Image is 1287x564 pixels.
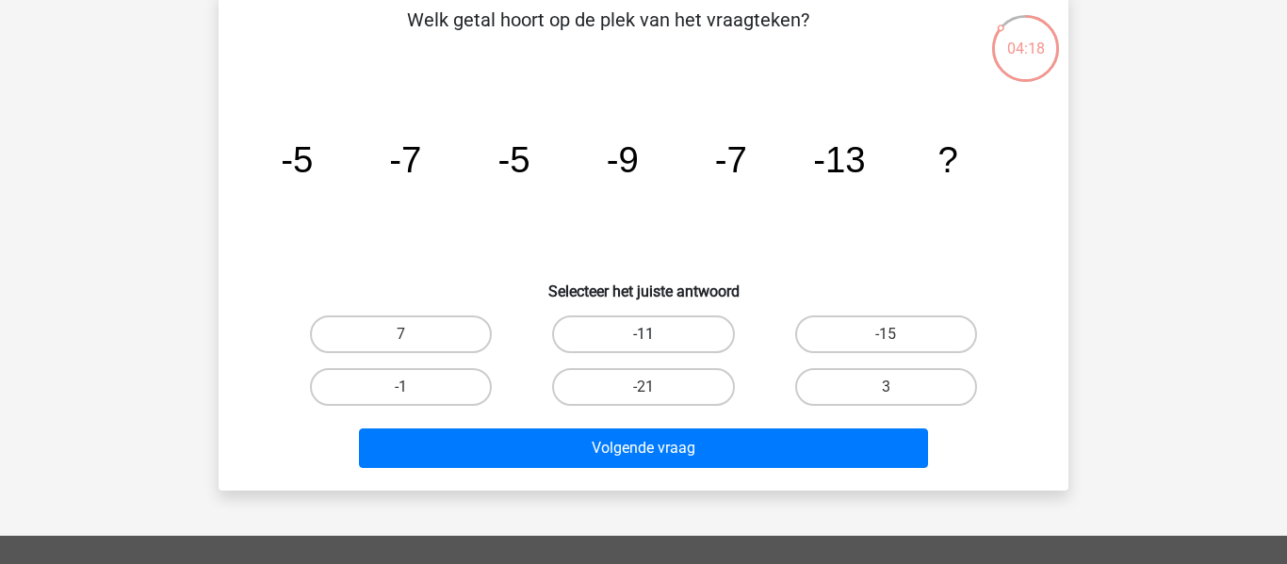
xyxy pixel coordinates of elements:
label: 7 [310,315,492,353]
tspan: -5 [497,139,529,180]
button: Volgende vraag [359,428,929,468]
tspan: -7 [389,139,421,180]
tspan: ? [937,139,957,180]
tspan: -7 [715,139,747,180]
label: -21 [552,368,734,406]
label: -15 [795,315,977,353]
tspan: -9 [607,139,639,180]
label: -11 [552,315,734,353]
label: 3 [795,368,977,406]
label: -1 [310,368,492,406]
tspan: -5 [281,139,313,180]
tspan: -13 [813,139,865,180]
h6: Selecteer het juiste antwoord [249,267,1038,300]
p: Welk getal hoort op de plek van het vraagteken? [249,6,968,62]
div: 04:18 [990,13,1061,60]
